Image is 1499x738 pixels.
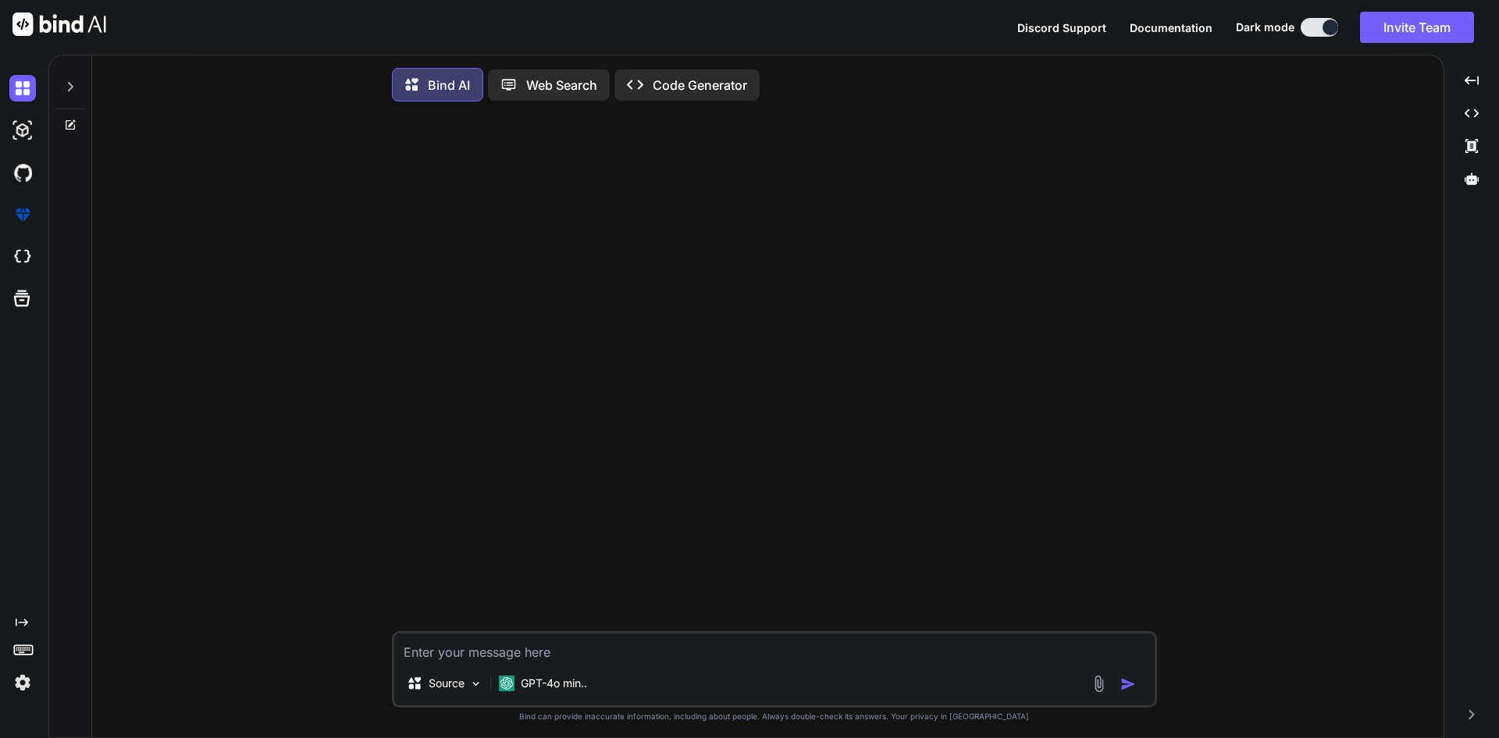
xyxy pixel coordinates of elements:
[9,159,36,186] img: githubDark
[1090,675,1108,693] img: attachment
[1017,20,1106,36] button: Discord Support
[1130,20,1212,36] button: Documentation
[392,711,1157,722] p: Bind can provide inaccurate information, including about people. Always double-check its answers....
[429,676,465,691] p: Source
[9,117,36,144] img: darkAi-studio
[499,676,515,691] img: GPT-4o mini
[469,677,482,690] img: Pick Models
[653,76,747,94] p: Code Generator
[9,75,36,102] img: darkChat
[1236,20,1294,35] span: Dark mode
[526,76,597,94] p: Web Search
[9,201,36,228] img: premium
[1120,676,1136,692] img: icon
[428,76,470,94] p: Bind AI
[1017,21,1106,34] span: Discord Support
[9,669,36,696] img: settings
[521,676,587,691] p: GPT-4o min..
[1360,12,1474,43] button: Invite Team
[9,244,36,270] img: cloudideIcon
[12,12,106,36] img: Bind AI
[1130,21,1212,34] span: Documentation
